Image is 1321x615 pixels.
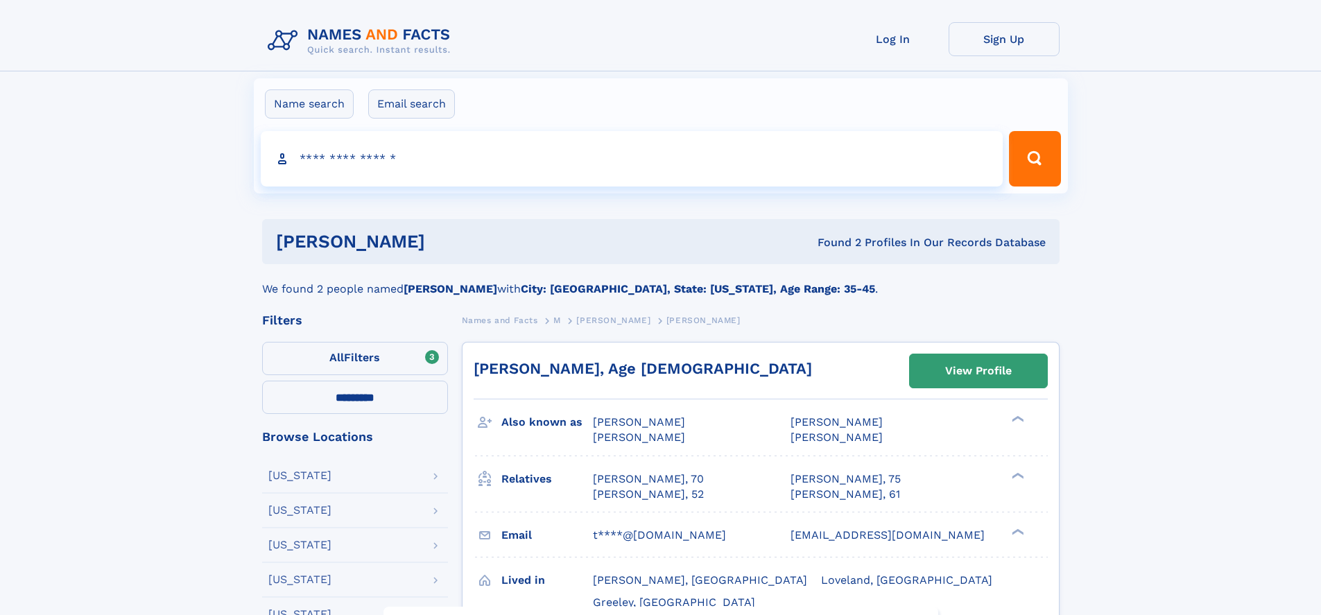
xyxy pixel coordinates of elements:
span: [PERSON_NAME] [791,431,883,444]
div: View Profile [945,355,1012,387]
label: Filters [262,342,448,375]
a: [PERSON_NAME], 70 [593,471,704,487]
div: [US_STATE] [268,574,331,585]
div: [US_STATE] [268,470,331,481]
label: Email search [368,89,455,119]
a: [PERSON_NAME], 52 [593,487,704,502]
div: [US_STATE] [268,539,331,551]
h3: Relatives [501,467,593,491]
div: ❯ [1008,527,1025,536]
span: [PERSON_NAME] [791,415,883,428]
a: [PERSON_NAME], 75 [791,471,901,487]
a: Log In [838,22,949,56]
input: search input [261,131,1003,187]
span: [PERSON_NAME] [666,315,741,325]
a: View Profile [910,354,1047,388]
div: Browse Locations [262,431,448,443]
h3: Email [501,523,593,547]
div: Found 2 Profiles In Our Records Database [621,235,1046,250]
span: [PERSON_NAME] [576,315,650,325]
span: All [329,351,344,364]
span: Greeley, [GEOGRAPHIC_DATA] [593,596,755,609]
div: ❯ [1008,415,1025,424]
a: [PERSON_NAME] [576,311,650,329]
label: Name search [265,89,354,119]
div: Filters [262,314,448,327]
button: Search Button [1009,131,1060,187]
span: [PERSON_NAME], [GEOGRAPHIC_DATA] [593,573,807,587]
b: [PERSON_NAME] [404,282,497,295]
span: [PERSON_NAME] [593,431,685,444]
a: [PERSON_NAME], Age [DEMOGRAPHIC_DATA] [474,360,812,377]
a: Names and Facts [462,311,538,329]
div: We found 2 people named with . [262,264,1060,297]
h3: Lived in [501,569,593,592]
a: M [553,311,561,329]
div: ❯ [1008,471,1025,480]
img: Logo Names and Facts [262,22,462,60]
a: [PERSON_NAME], 61 [791,487,900,502]
h1: [PERSON_NAME] [276,233,621,250]
span: [EMAIL_ADDRESS][DOMAIN_NAME] [791,528,985,542]
span: M [553,315,561,325]
span: [PERSON_NAME] [593,415,685,428]
a: Sign Up [949,22,1060,56]
div: [US_STATE] [268,505,331,516]
span: Loveland, [GEOGRAPHIC_DATA] [821,573,992,587]
b: City: [GEOGRAPHIC_DATA], State: [US_STATE], Age Range: 35-45 [521,282,875,295]
h3: Also known as [501,410,593,434]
